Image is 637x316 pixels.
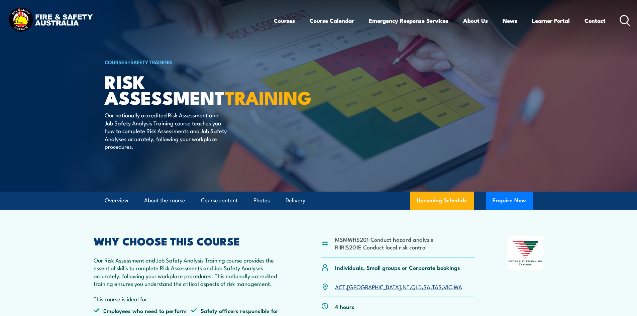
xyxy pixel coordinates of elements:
[486,192,533,210] button: Enquire Now
[410,192,474,210] a: Upcoming Schedule
[432,283,442,291] a: TAS
[105,74,270,105] h1: Risk Assessment
[443,283,452,291] a: VIC
[94,256,289,288] p: Our Risk Assessment and Job Safety Analysis Training course provides the essential skills to comp...
[335,283,462,291] p: , , , , , , ,
[454,283,462,291] a: WA
[94,295,289,303] p: This course is ideal for:
[105,192,128,209] a: Overview
[423,283,430,291] a: SA
[508,236,544,270] img: Nationally Recognised Training logo.
[130,58,172,66] a: Safety Training
[225,83,312,111] strong: TRAINING
[286,192,305,209] a: Delivery
[105,58,270,66] h6: >
[335,264,460,271] p: Individuals, Small groups or Corporate bookings
[503,12,517,29] a: News
[253,192,270,209] a: Photos
[335,243,433,251] li: RIIRIS201E Conduct local risk control
[105,58,127,66] a: COURSES
[403,283,410,291] a: NT
[274,12,295,29] a: Courses
[201,192,238,209] a: Course content
[144,192,185,209] a: About the course
[105,111,227,150] p: Our nationally accredited Risk Assessment and Job Safety Analysis Training course teaches you how...
[585,12,606,29] a: Contact
[411,283,422,291] a: QLD
[335,235,433,243] li: MSMWHS201 Conduct hazard analysis
[347,283,401,291] a: [GEOGRAPHIC_DATA]
[335,283,345,291] a: ACT
[463,12,488,29] a: About Us
[532,12,570,29] a: Learner Portal
[310,12,354,29] a: Course Calendar
[335,303,354,310] p: 4 hours
[369,12,448,29] a: Emergency Response Services
[94,236,289,245] h2: WHY CHOOSE THIS COURSE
